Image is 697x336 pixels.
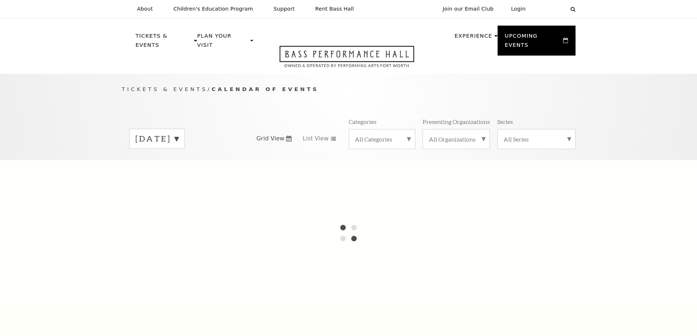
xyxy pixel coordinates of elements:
[355,135,409,143] label: All Categories
[122,85,576,94] p: /
[315,6,354,12] p: Rent Bass Hall
[197,31,248,54] p: Plan Your Visit
[173,6,253,12] p: Children's Education Program
[136,31,192,54] p: Tickets & Events
[122,86,208,92] span: Tickets & Events
[211,86,319,92] span: Calendar of Events
[256,135,285,143] span: Grid View
[137,6,153,12] p: About
[537,5,563,12] select: Select:
[423,118,490,125] p: Presenting Organizations
[454,31,492,45] p: Experience
[505,31,562,54] p: Upcoming Events
[429,135,484,143] label: All Organizations
[503,135,569,143] label: All Series
[349,118,376,125] p: Categories
[135,133,179,144] label: [DATE]
[274,6,295,12] p: Support
[303,135,329,143] span: List View
[497,118,513,125] p: Series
